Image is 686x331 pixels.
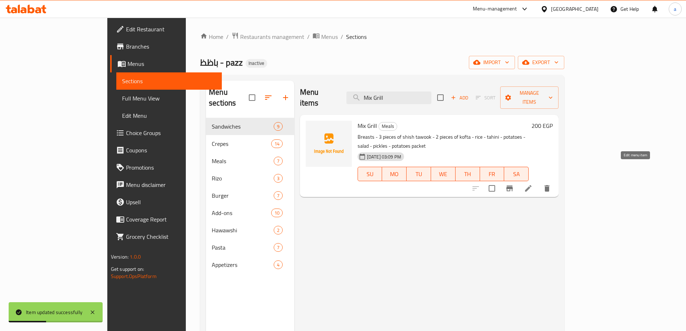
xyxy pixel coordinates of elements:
span: Burger [212,191,274,200]
span: WE [434,169,453,179]
span: 14 [272,140,282,147]
button: TU [407,167,431,181]
a: Coupons [110,142,222,159]
div: Sandwiches9 [206,118,294,135]
div: items [274,122,283,131]
div: Burger7 [206,187,294,204]
div: Item updated successfully [26,308,82,316]
li: / [226,32,229,41]
span: Full Menu View [122,94,216,103]
span: Edit Menu [122,111,216,120]
span: SU [361,169,380,179]
span: Get support on: [111,264,144,274]
span: Sandwiches [212,122,274,131]
span: Menus [127,59,216,68]
span: 9 [274,123,282,130]
h6: 200 EGP [532,121,553,131]
span: Select section first [471,92,500,103]
button: SA [504,167,529,181]
span: Sections [346,32,367,41]
button: Manage items [500,86,559,109]
span: Branches [126,42,216,51]
a: Coverage Report [110,211,222,228]
button: Branch-specific-item [501,180,518,197]
span: Sort sections [260,89,277,106]
span: Sections [122,77,216,85]
span: Crepes [212,139,271,148]
span: export [524,58,559,67]
span: Rizo [212,174,274,183]
button: TH [456,167,480,181]
a: Grocery Checklist [110,228,222,245]
span: Add [450,94,469,102]
span: Version: [111,252,129,261]
button: Add section [277,89,294,106]
span: 7 [274,244,282,251]
span: Pasta [212,243,274,252]
div: Add-ons10 [206,204,294,222]
span: [DATE] 03:09 PM [364,153,404,160]
span: Add item [448,92,471,103]
span: Meals [379,122,397,130]
div: Inactive [246,59,267,68]
a: Menus [110,55,222,72]
span: Menu disclaimer [126,180,216,189]
a: Restaurants management [232,32,304,41]
span: Manage items [506,89,553,107]
span: TH [458,169,477,179]
span: Hawawshi [212,226,274,234]
span: SA [507,169,526,179]
div: items [274,174,283,183]
span: 7 [274,158,282,165]
button: export [518,56,564,69]
div: [GEOGRAPHIC_DATA] [551,5,598,13]
h2: Menu sections [209,87,249,108]
span: Menus [321,32,338,41]
button: import [469,56,515,69]
div: items [274,157,283,165]
div: Rizo3 [206,170,294,187]
span: 2 [274,227,282,234]
span: Edit Restaurant [126,25,216,33]
div: Meals [378,122,397,131]
span: FR [483,169,502,179]
span: Select to update [484,181,499,196]
span: Select section [433,90,448,105]
span: Add-ons [212,209,271,217]
a: Menu disclaimer [110,176,222,193]
button: Add [448,92,471,103]
div: Meals [212,157,274,165]
a: Sections [116,72,222,90]
button: delete [538,180,556,197]
div: Pasta7 [206,239,294,256]
span: Restaurants management [240,32,304,41]
a: Support.OpsPlatform [111,272,157,281]
span: 1.0.0 [130,252,141,261]
li: / [307,32,310,41]
li: / [341,32,343,41]
span: 3 [274,175,282,182]
div: Appetizers4 [206,256,294,273]
button: WE [431,167,456,181]
a: Branches [110,38,222,55]
span: Coupons [126,146,216,155]
img: Mix Grill [306,121,352,167]
div: items [274,191,283,200]
div: Crepes14 [206,135,294,152]
span: Mix Grill [358,120,377,131]
button: FR [480,167,505,181]
div: Meals7 [206,152,294,170]
span: 10 [272,210,282,216]
span: Coverage Report [126,215,216,224]
a: Choice Groups [110,124,222,142]
p: Breasts - 3 pieces of shish tawook - 2 pieces of kofta - rice - tahini - potatoes - salad - pickl... [358,133,529,151]
span: Grocery Checklist [126,232,216,241]
span: import [475,58,509,67]
h2: Menu items [300,87,338,108]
